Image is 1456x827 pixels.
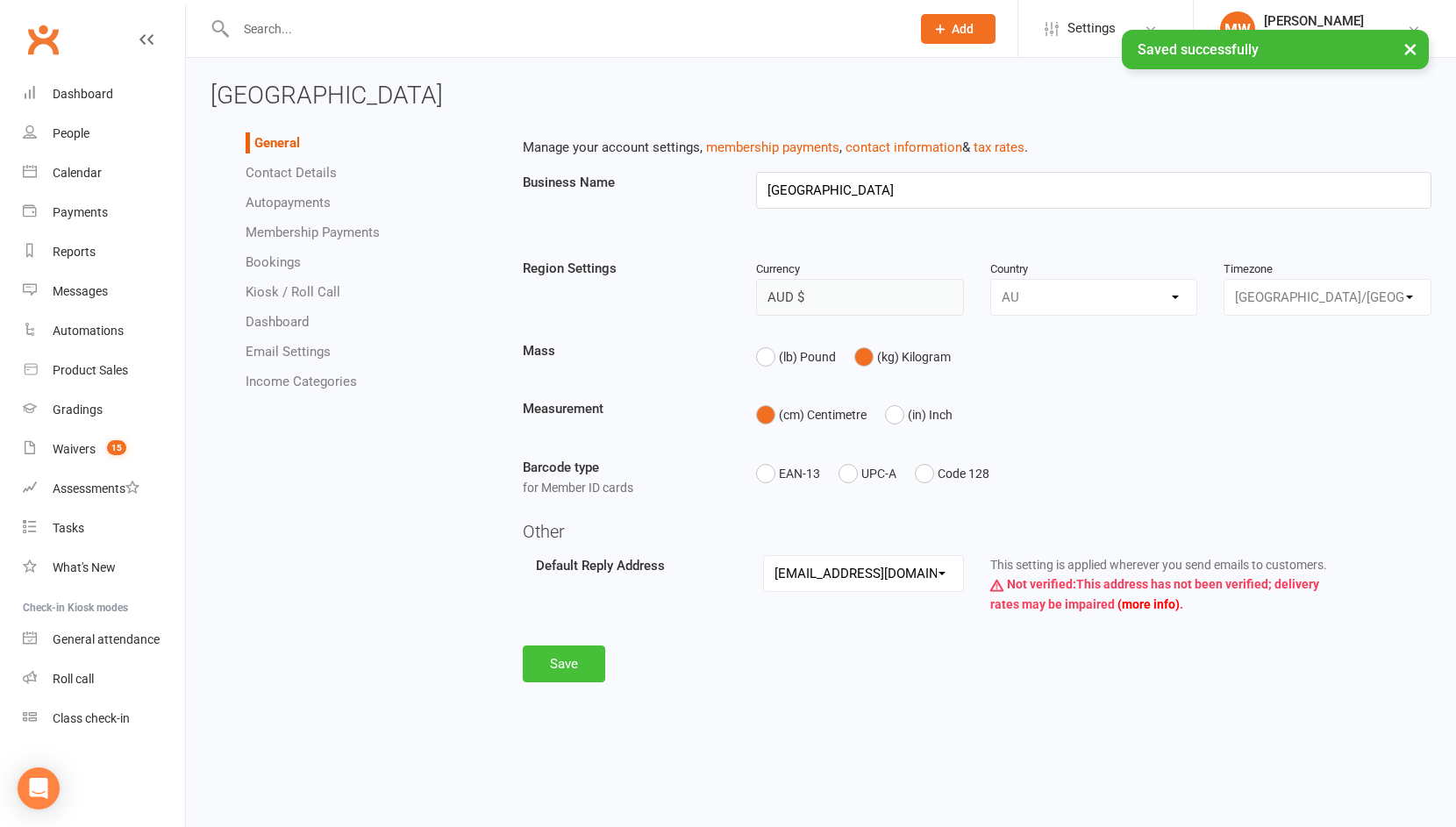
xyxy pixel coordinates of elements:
label: Business Name [523,172,615,193]
a: Dashboard [23,75,185,114]
a: Contact Details [246,165,337,181]
a: Product Sales [23,351,185,390]
button: (cm) Centimetre [756,398,867,431]
div: MW [1220,11,1255,46]
a: Automations [23,311,185,351]
div: [GEOGRAPHIC_DATA] [1264,29,1382,45]
div: Reports [53,245,96,259]
strong: Not verified: [1007,577,1076,591]
div: for Member ID cards [523,478,731,497]
label: Currency [756,260,800,279]
a: Dashboard [246,314,309,330]
a: Reports [23,232,185,272]
div: [PERSON_NAME] [1264,13,1382,29]
label: Mass [523,340,555,361]
div: Saved successfully [1122,30,1429,69]
span: [GEOGRAPHIC_DATA] [211,81,443,110]
button: (in) Inch [885,398,953,431]
a: Autopayments [246,195,331,210]
div: Payments [53,205,108,219]
label: Timezone [1224,267,1273,270]
a: Tasks [23,509,185,548]
div: Waivers [53,442,96,456]
a: (more info) [1115,597,1180,611]
label: Measurement [523,398,603,419]
a: Class kiosk mode [23,699,185,738]
span: 15 [107,440,126,455]
a: Email Settings [246,344,331,360]
div: Tasks [53,521,84,535]
button: Add [921,14,996,44]
input: Search... [231,17,898,41]
a: Messages [23,272,185,311]
div: Automations [53,324,124,338]
button: UPC-A [839,457,896,490]
div: Gradings [53,403,103,417]
span: Settings [1067,9,1116,48]
div: What's New [53,560,116,574]
span: This address has not been verified; delivery rates may be impaired . [990,570,1319,617]
button: (lb) Pound [756,340,836,374]
a: tax rates [974,139,1024,155]
label: Barcode type [523,457,599,478]
a: membership payments [706,139,839,155]
a: General attendance kiosk mode [23,620,185,659]
a: People [23,114,185,153]
div: People [53,126,89,140]
div: Roll call [53,672,94,686]
div: This setting is applied wherever you send emails to customers. [977,555,1356,614]
div: Assessments [53,481,139,495]
a: Income Categories [246,374,357,389]
a: Clubworx [21,18,65,61]
a: Payments [23,193,185,232]
div: Calendar [53,166,102,180]
label: Region Settings [523,258,617,279]
a: contact information [846,139,962,155]
a: Membership Payments [246,225,380,240]
a: Roll call [23,659,185,699]
button: Save [523,645,605,682]
button: (kg) Kilogram [854,340,951,374]
a: Waivers 15 [23,430,185,469]
a: General [254,135,300,151]
div: Open Intercom Messenger [18,767,60,809]
a: Bookings [246,254,301,270]
span: Add [952,22,974,36]
a: Assessments [23,469,185,509]
h4: Other [523,522,1432,541]
a: Gradings [23,390,185,430]
button: × [1395,30,1426,68]
div: Dashboard [53,87,113,101]
button: Code 128 [915,457,989,490]
p: Manage your account settings, , & . [523,137,1432,158]
button: EAN-13 [756,457,820,490]
div: General attendance [53,632,160,646]
label: Default Reply Address [536,555,665,576]
div: Class check-in [53,711,130,725]
a: Calendar [23,153,185,193]
div: Messages [53,284,108,298]
a: What's New [23,548,185,588]
div: Product Sales [53,363,128,377]
a: Kiosk / Roll Call [246,284,340,300]
label: Country [990,267,1028,270]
